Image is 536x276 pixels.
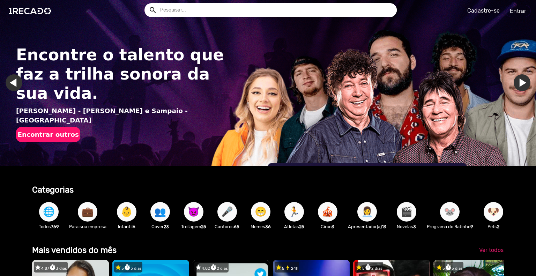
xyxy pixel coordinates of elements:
[217,202,237,222] button: 🎤
[255,202,267,222] span: 😁
[393,223,420,230] p: Novelas
[281,223,307,230] p: Atletas
[180,223,207,230] p: Trollagem
[444,202,456,222] span: 🐭
[117,202,136,222] button: 👶
[480,223,507,230] p: Pets
[247,223,274,230] p: Memes
[188,202,200,222] span: 😈
[505,5,531,17] a: Entrar
[146,3,158,16] button: Example home icon
[214,223,240,230] p: Cantores
[467,7,500,14] u: Cadastre-se
[39,202,59,222] button: 🌐
[318,202,337,222] button: 🎪
[299,224,304,229] b: 25
[401,202,412,222] span: 🎬
[113,223,140,230] p: Infantil
[361,202,373,222] span: 👩‍💼
[184,202,203,222] button: 😈
[36,223,62,230] p: Todos
[348,223,386,230] p: Apresentador(a)
[322,202,334,222] span: 🎪
[154,202,166,222] span: 👥
[357,202,377,222] button: 👩‍💼
[16,127,80,142] button: Encontrar outros
[514,74,530,91] a: Ir para o próximo slide
[201,224,206,229] b: 25
[251,202,270,222] button: 😁
[82,202,94,222] span: 💼
[470,224,473,229] b: 9
[32,185,74,195] b: Categorias
[221,202,233,222] span: 🎤
[497,224,499,229] b: 2
[479,247,504,253] span: Ver todos
[16,106,230,125] p: [PERSON_NAME] - [PERSON_NAME] e Sampaio - [GEOGRAPHIC_DATA]
[265,224,271,229] b: 36
[234,224,239,229] b: 65
[484,202,503,222] button: 🐶
[149,6,157,14] mat-icon: Example home icon
[284,202,304,222] button: 🏃
[314,223,341,230] p: Circo
[16,45,230,103] h1: Encontre o talento que faz a trilha sonora da sua vida.
[6,74,22,91] a: Ir para o último slide
[147,223,173,230] p: Cover
[413,224,416,229] b: 3
[164,224,169,229] b: 23
[288,202,300,222] span: 🏃
[332,224,334,229] b: 3
[397,202,416,222] button: 🎬
[69,223,106,230] p: Para sua empresa
[32,245,117,255] b: Mais vendidos do mês
[487,202,499,222] span: 🐶
[155,3,397,17] input: Pesquisar...
[51,224,59,229] b: 769
[440,202,460,222] button: 🐭
[43,202,55,222] span: 🌐
[133,224,135,229] b: 6
[150,202,170,222] button: 👥
[382,224,386,229] b: 13
[427,223,473,230] p: Programa do Ratinho
[121,202,133,222] span: 👶
[78,202,97,222] button: 💼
